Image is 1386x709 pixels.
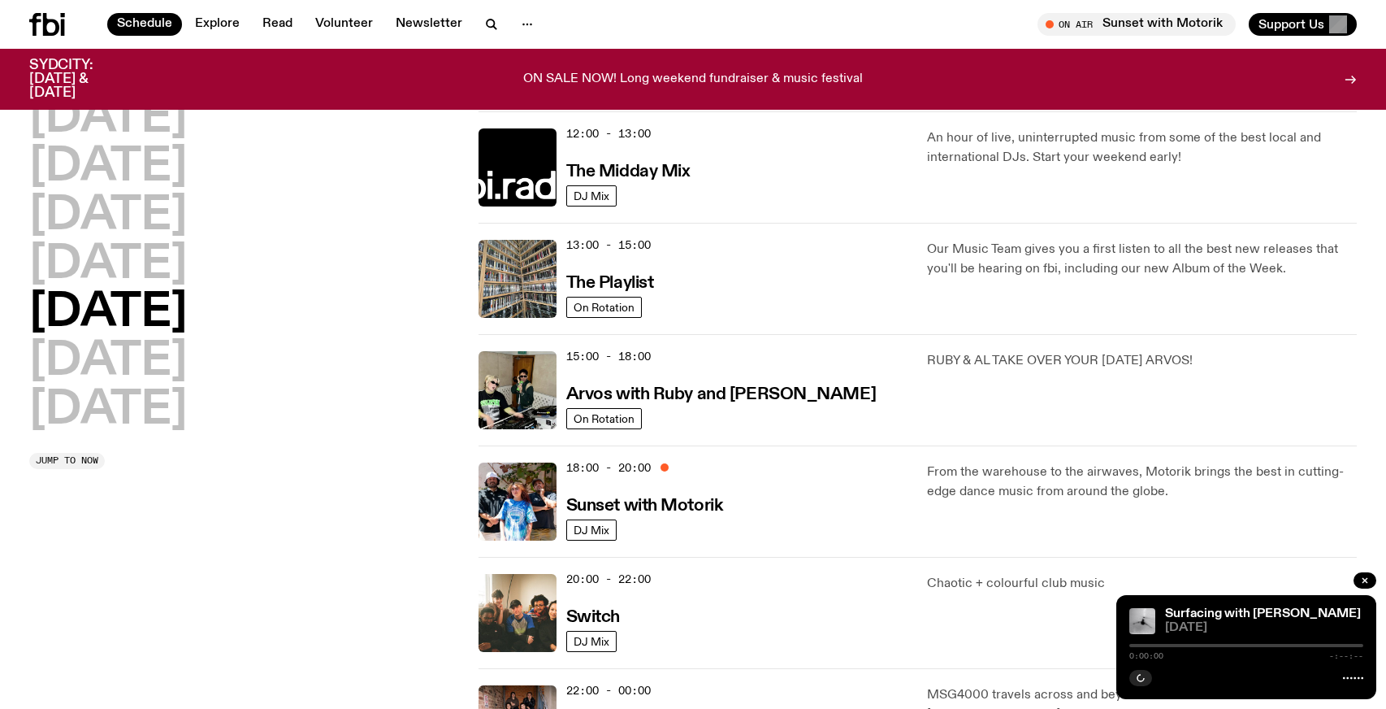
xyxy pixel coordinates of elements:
[566,297,642,318] a: On Rotation
[566,349,651,364] span: 15:00 - 18:00
[566,498,723,515] h3: Sunset with Motorik
[566,520,617,541] a: DJ Mix
[566,386,876,403] h3: Arvos with Ruby and [PERSON_NAME]
[566,272,654,292] a: The Playlist
[29,339,187,385] button: [DATE]
[566,237,651,253] span: 13:00 - 15:00
[566,606,620,626] a: Switch
[566,383,876,403] a: Arvos with Ruby and [PERSON_NAME]
[185,13,249,36] a: Explore
[479,574,557,652] img: A warm film photo of the switch team sitting close together. from left to right: Cedar, Lau, Sand...
[566,494,723,515] a: Sunset with Motorik
[566,126,651,141] span: 12:00 - 13:00
[927,351,1357,371] p: RUBY & AL TAKE OVER YOUR [DATE] ARVOS!
[574,524,609,536] span: DJ Mix
[523,72,863,87] p: ON SALE NOW! Long weekend fundraiser & music festival
[574,301,635,313] span: On Rotation
[479,240,557,318] img: A corner shot of the fbi music library
[253,13,302,36] a: Read
[566,408,642,429] a: On Rotation
[305,13,383,36] a: Volunteer
[566,275,654,292] h3: The Playlist
[386,13,472,36] a: Newsletter
[927,574,1357,594] p: Chaotic + colourful club music
[566,160,691,181] a: The Midday Mix
[479,351,557,429] img: Ruby wears a Collarbones t shirt and pretends to play the DJ decks, Al sings into a pringles can....
[566,683,651,698] span: 22:00 - 00:00
[29,145,187,190] button: [DATE]
[1329,652,1363,660] span: -:--:--
[29,290,187,336] button: [DATE]
[1258,17,1324,32] span: Support Us
[574,189,609,202] span: DJ Mix
[29,388,187,433] button: [DATE]
[36,456,98,465] span: Jump to now
[1037,13,1236,36] button: On AirSunset with Motorik
[566,609,620,626] h3: Switch
[927,240,1357,279] p: Our Music Team gives you a first listen to all the best new releases that you'll be hearing on fb...
[566,460,651,476] span: 18:00 - 20:00
[479,463,557,541] img: Andrew, Reenie, and Pat stand in a row, smiling at the camera, in dappled light with a vine leafe...
[107,13,182,36] a: Schedule
[927,463,1357,502] p: From the warehouse to the airwaves, Motorik brings the best in cutting-edge dance music from arou...
[29,59,133,100] h3: SYDCITY: [DATE] & [DATE]
[566,163,691,181] h3: The Midday Mix
[566,572,651,587] span: 20:00 - 22:00
[29,96,187,141] button: [DATE]
[1165,622,1363,634] span: [DATE]
[574,412,635,424] span: On Rotation
[29,453,105,469] button: Jump to now
[29,242,187,288] button: [DATE]
[566,631,617,652] a: DJ Mix
[1165,607,1361,620] a: Surfacing with [PERSON_NAME]
[574,635,609,647] span: DJ Mix
[1249,13,1357,36] button: Support Us
[1129,652,1163,660] span: 0:00:00
[29,194,187,239] button: [DATE]
[566,185,617,207] a: DJ Mix
[927,128,1357,167] p: An hour of live, uninterrupted music from some of the best local and international DJs. Start you...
